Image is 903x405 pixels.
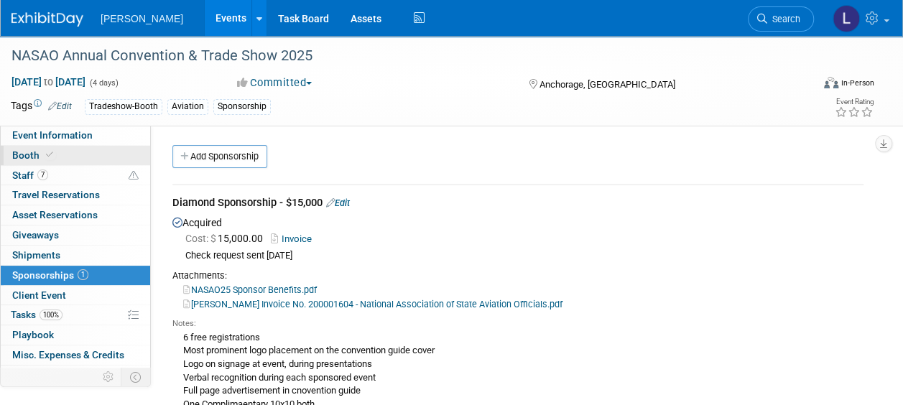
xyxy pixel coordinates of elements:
div: Check request sent [DATE] [185,250,863,262]
div: Diamond Sponsorship - $15,000 [172,195,863,213]
img: Lindsey Wolanczyk [833,5,860,32]
td: Toggle Event Tabs [121,368,151,386]
div: Attachments: [172,269,863,282]
div: Aviation [167,99,208,114]
span: Cost: $ [185,233,218,244]
a: [PERSON_NAME] Invoice No. 200001604 - National Association of State Aviation Officials.pdf [183,299,562,309]
span: Booth [12,149,56,161]
button: Committed [232,75,318,90]
a: Add Sponsorship [172,145,267,168]
a: Invoice [271,233,318,244]
a: Edit [326,197,350,208]
td: Tags [11,98,72,115]
span: Client Event [12,289,66,301]
span: Shipments [12,249,60,261]
a: Asset Reservations [1,205,150,225]
a: NASAO25 Sponsor Benefits.pdf [183,284,317,295]
a: Travel Reservations [1,185,150,205]
span: 1 [78,269,88,280]
span: Potential Scheduling Conflict -- at least one attendee is tagged in another overlapping event. [129,169,139,182]
i: Booth reservation complete [46,151,53,159]
span: [DATE] [DATE] [11,75,86,88]
a: Staff7 [1,166,150,185]
span: Staff [12,169,48,181]
span: Giveaways [12,229,59,241]
a: Tasks100% [1,305,150,325]
span: Search [767,14,800,24]
a: Playbook [1,325,150,345]
img: Format-Inperson.png [824,77,838,88]
a: Shipments [1,246,150,265]
span: (4 days) [88,78,119,88]
a: Edit [48,101,72,111]
span: Tasks [11,309,62,320]
a: Client Event [1,286,150,305]
div: Sponsorship [213,99,271,114]
span: Sponsorships [12,269,88,281]
span: [PERSON_NAME] [101,13,183,24]
span: to [42,76,55,88]
img: ExhibitDay [11,12,83,27]
a: Giveaways [1,225,150,245]
span: Event Information [12,129,93,141]
a: Misc. Expenses & Credits [1,345,150,365]
a: Search [748,6,814,32]
span: Misc. Expenses & Credits [12,349,124,360]
div: In-Person [841,78,874,88]
td: Personalize Event Tab Strip [96,368,121,386]
span: Playbook [12,329,54,340]
span: 7 [37,169,48,180]
span: 15,000.00 [185,233,269,244]
div: Notes: [172,318,863,330]
a: Booth [1,146,150,165]
span: Asset Reservations [12,209,98,220]
a: Sponsorships1 [1,266,150,285]
a: Event Information [1,126,150,145]
div: NASAO Annual Convention & Trade Show 2025 [6,43,800,69]
div: Tradeshow-Booth [85,99,162,114]
div: Event Rating [835,98,874,106]
div: Event Format [749,75,874,96]
span: Travel Reservations [12,189,100,200]
span: Anchorage, [GEOGRAPHIC_DATA] [540,79,675,90]
span: 100% [40,309,62,320]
